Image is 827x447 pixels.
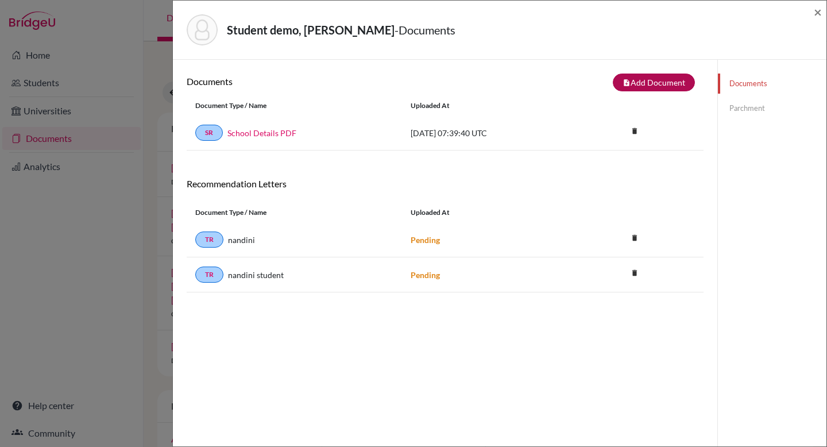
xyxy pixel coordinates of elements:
[228,234,255,246] span: nandini
[626,231,643,246] a: delete
[187,178,704,189] h6: Recommendation Letters
[187,76,445,87] h6: Documents
[395,23,455,37] span: - Documents
[623,79,631,87] i: note_add
[626,122,643,140] i: delete
[195,267,223,283] a: TR
[402,207,574,218] div: Uploaded at
[187,101,402,111] div: Document Type / Name
[411,270,440,280] strong: Pending
[195,232,223,248] a: TR
[626,266,643,282] a: delete
[626,124,643,140] a: delete
[187,207,402,218] div: Document Type / Name
[626,229,643,246] i: delete
[718,74,826,94] a: Documents
[228,269,284,281] span: nandini student
[195,125,223,141] a: SR
[814,3,822,20] span: ×
[402,127,574,139] div: [DATE] 07:39:40 UTC
[227,127,296,139] a: School Details PDF
[814,5,822,19] button: Close
[227,23,395,37] strong: Student demo, [PERSON_NAME]
[411,235,440,245] strong: Pending
[626,264,643,282] i: delete
[402,101,574,111] div: Uploaded at
[613,74,695,91] button: note_addAdd Document
[718,98,826,118] a: Parchment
